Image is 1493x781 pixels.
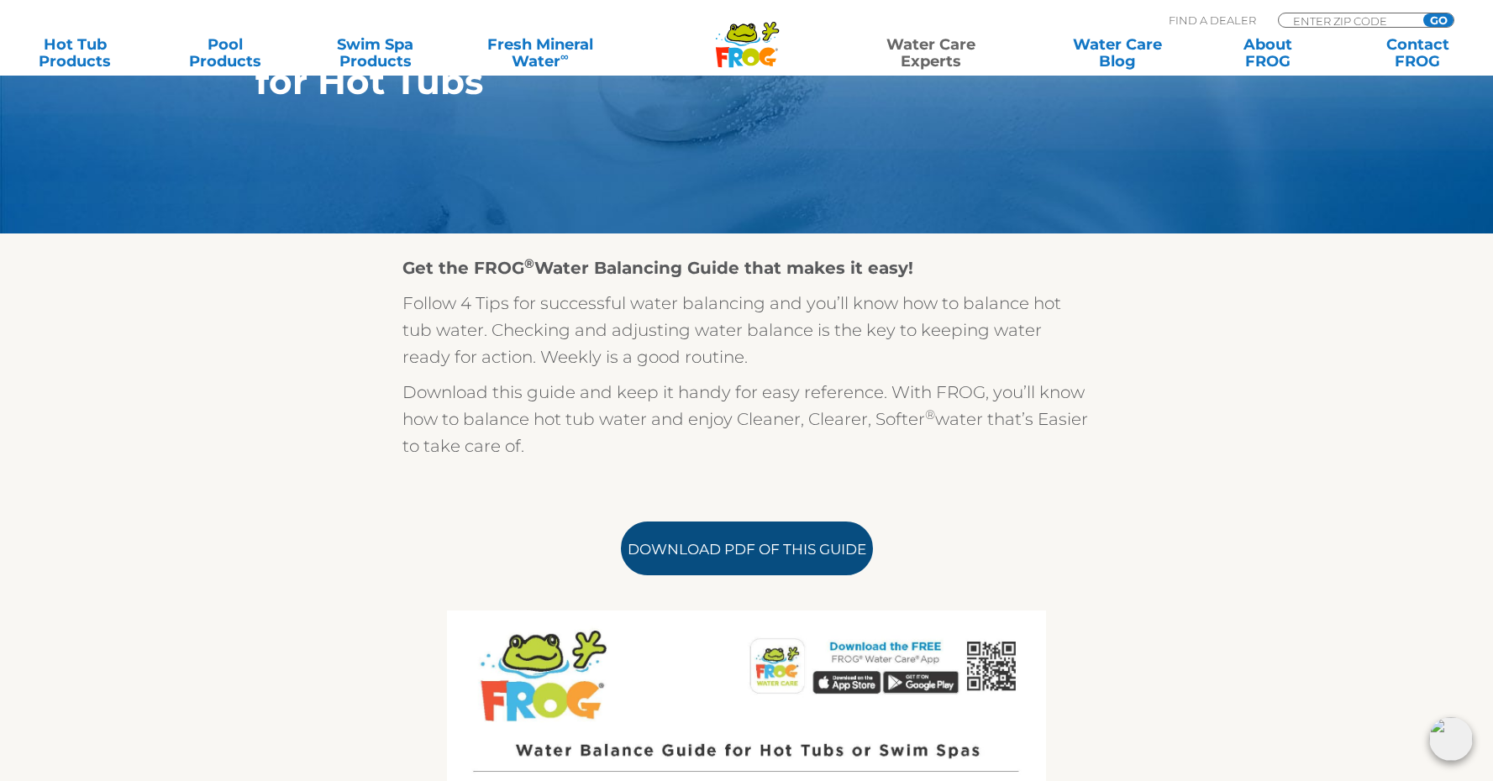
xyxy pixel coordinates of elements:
a: Water CareBlog [1059,36,1176,70]
sup: ® [524,255,534,271]
a: Download PDF of this Guide [621,522,873,575]
a: AboutFROG [1209,36,1326,70]
a: PoolProducts [167,36,284,70]
p: Follow 4 Tips for successful water balancing and you’ll know how to balance hot tub water. Checki... [402,290,1091,370]
sup: ∞ [560,50,569,63]
input: GO [1423,13,1454,27]
h1: for Hot Tubs [255,61,1160,102]
strong: Get the FROG Water Balancing Guide that makes it easy! [402,258,913,278]
a: Swim SpaProducts [317,36,434,70]
a: Fresh MineralWater∞ [467,36,613,70]
sup: ® [925,406,935,422]
input: Zip Code Form [1291,13,1405,28]
a: Water CareExperts [836,36,1026,70]
a: ContactFROG [1359,36,1476,70]
p: Download this guide and keep it handy for easy reference. With FROG, you’ll know how to balance h... [402,379,1091,459]
a: Hot TubProducts [17,36,134,70]
img: openIcon [1429,717,1473,761]
p: Find A Dealer [1169,13,1256,28]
